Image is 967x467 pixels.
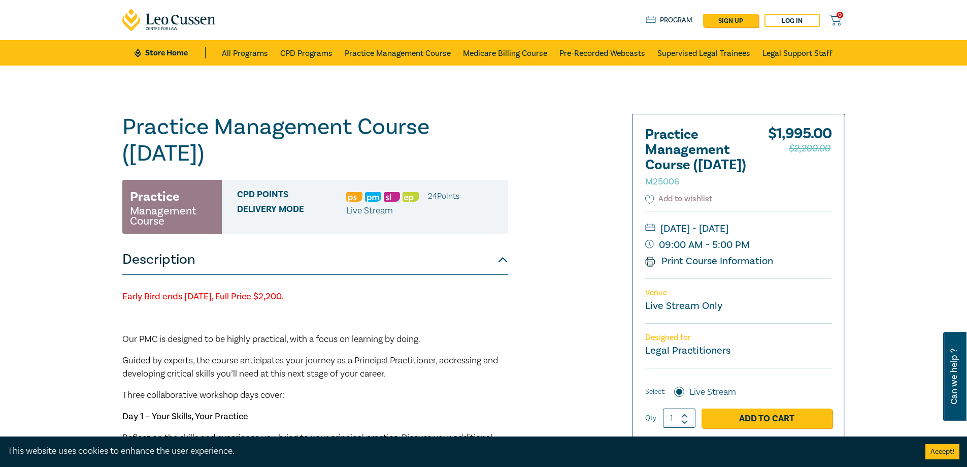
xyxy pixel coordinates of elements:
h3: Practice [130,188,180,206]
strong: Day 1 – Your Skills, Your Practice [122,411,248,422]
strong: Early Bird ends [DATE], Full Price $2,200. [122,291,284,302]
a: Add to Cart [702,409,832,428]
a: Program [646,15,693,26]
span: $2,200.00 [789,140,830,157]
small: 09:00 AM - 5:00 PM [645,237,832,253]
button: Accept cookies [925,444,959,459]
button: Description [122,244,508,275]
a: Print Course Information [645,255,774,268]
input: 1 [663,409,695,428]
p: Venue [645,288,832,298]
a: Log in [764,14,820,27]
a: Practice Management Course [345,40,451,66]
small: [DATE] - [DATE] [645,221,832,237]
label: Qty [645,413,656,424]
span: Live Stream [346,205,393,216]
a: Store Home [135,47,205,58]
h2: Practice Management Course ([DATE]) [645,127,757,188]
span: 0 [837,12,843,18]
div: $ 1,995.00 [768,127,832,193]
a: All Programs [222,40,268,66]
div: This website uses cookies to enhance the user experience. [8,445,910,458]
img: Substantive Law [384,192,400,202]
img: Practice Management & Business Skills [365,192,381,202]
a: Supervised Legal Trainees [657,40,750,66]
span: Three collaborative workshop days cover: [122,389,284,401]
small: Management Course [130,206,214,226]
a: CPD Programs [280,40,332,66]
li: 24 Point s [428,190,459,203]
img: Professional Skills [346,192,362,202]
a: Pre-Recorded Webcasts [559,40,645,66]
a: Legal Support Staff [762,40,832,66]
span: Delivery Mode [237,204,346,217]
span: Our PMC is designed to be highly practical, with a focus on learning by doing. [122,333,420,345]
span: Select: [645,386,665,397]
p: Designed for [645,333,832,343]
small: Legal Practitioners [645,344,730,357]
span: Guided by experts, the course anticipates your journey as a Principal Practitioner, addressing an... [122,355,498,380]
h1: Practice Management Course ([DATE]) [122,114,508,167]
a: Live Stream Only [645,299,722,313]
small: M25006 [645,176,679,188]
button: Add to wishlist [645,193,713,205]
span: Can we help ? [949,338,959,415]
img: Ethics & Professional Responsibility [403,192,419,202]
span: CPD Points [237,190,346,203]
a: Medicare Billing Course [463,40,547,66]
a: sign up [703,14,758,27]
label: Live Stream [689,386,736,399]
